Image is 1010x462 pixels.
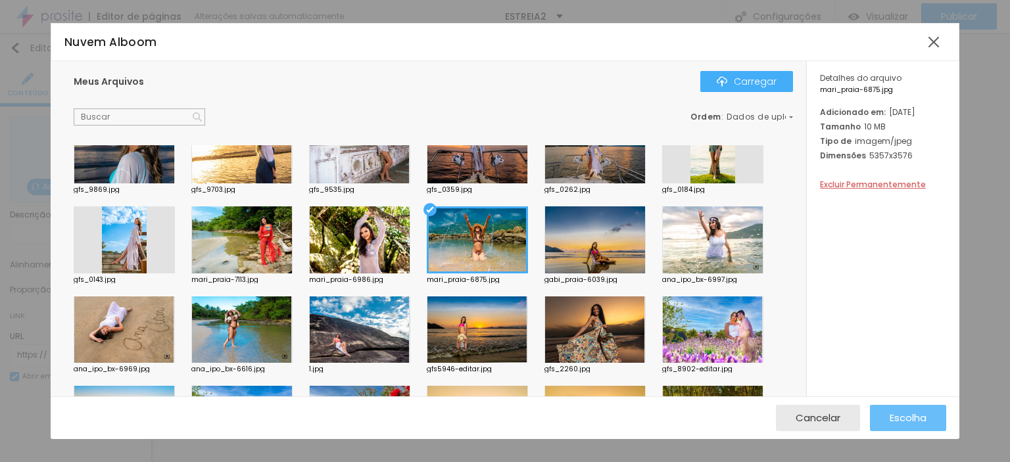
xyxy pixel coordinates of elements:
[700,71,793,92] button: ÍconeCarregar
[662,185,705,195] font: gfs_0184.jpg
[74,275,116,285] font: gfs_0143.jpg
[193,112,202,122] img: Ícone
[544,364,590,374] font: gfs_2260.jpg
[870,405,946,431] button: Escolha
[427,275,500,285] font: mari_praia-6875.jpg
[74,75,144,88] font: Meus Arquivos
[721,111,724,122] font: :
[820,85,893,95] font: mari_praia-6875.jpg
[544,275,617,285] font: gabi_praia-6039.jpg
[74,108,205,126] input: Buscar
[309,185,354,195] font: gfs_9535.jpg
[889,106,915,118] font: [DATE]
[544,185,590,195] font: gfs_0262.jpg
[776,405,860,431] button: Cancelar
[191,275,258,285] font: mari_praia-7113.jpg
[690,111,721,122] font: Ordem
[890,411,926,425] font: Escolha
[662,364,733,374] font: gfs_8902-editar.jpg
[820,150,866,161] font: Dimensões
[727,111,803,122] font: Dados de upload
[427,364,492,374] font: gfs5946-editar.jpg
[64,34,157,50] font: Nuvem Alboom
[427,185,472,195] font: gfs_0359.jpg
[820,135,852,147] font: Tipo de
[662,275,737,285] font: ana_ipo_bx-6997.jpg
[796,411,840,425] font: Cancelar
[309,364,324,374] font: 1.jpg
[74,185,120,195] font: gfs_9869.jpg
[864,121,886,132] font: 10 MB
[734,75,777,88] font: Carregar
[869,150,913,161] font: 5357x3576
[717,76,727,87] img: Ícone
[191,185,235,195] font: gfs_9703.jpg
[855,135,912,147] font: imagem/jpeg
[74,364,150,374] font: ana_ipo_bx-6969.jpg
[820,106,886,118] font: Adicionado em:
[820,72,902,83] font: Detalhes do arquivo
[820,121,861,132] font: Tamanho
[191,364,265,374] font: ana_ipo_bx-6616.jpg
[820,179,926,190] font: Excluir Permanentemente
[309,275,383,285] font: mari_praia-6986.jpg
